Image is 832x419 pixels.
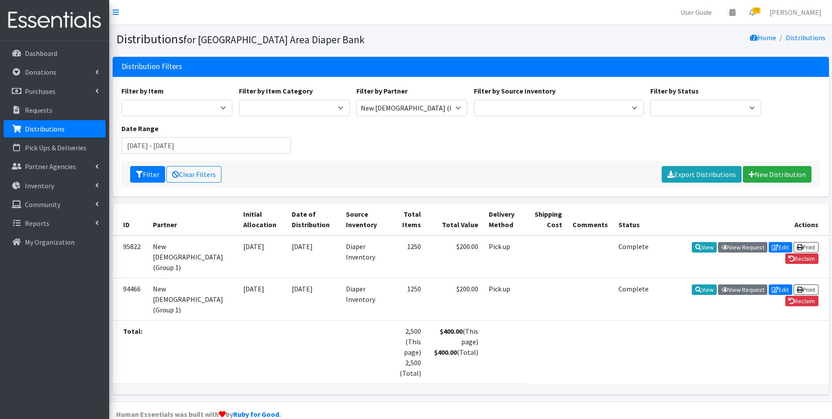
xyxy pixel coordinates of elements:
span: 13 [753,7,760,14]
td: New [DEMOGRAPHIC_DATA] (Group 1) [148,235,238,278]
h3: Distribution Filters [121,62,182,71]
p: Pick Ups & Deliveries [25,143,86,152]
img: HumanEssentials [3,6,106,35]
td: Diaper Inventory [341,278,387,320]
th: Actions [654,204,829,235]
a: Reclaim [785,253,818,264]
a: Requests [3,101,106,119]
strong: Total: [123,327,142,336]
td: Diaper Inventory [341,235,387,278]
strong: $400.00 [434,348,457,357]
a: 13 [742,3,763,21]
td: [DATE] [287,235,341,278]
a: Partner Agencies [3,158,106,175]
td: $200.00 [426,278,484,320]
td: Complete [613,278,654,320]
a: Home [750,33,776,42]
a: Distributions [3,120,106,138]
td: 2,500 (This page) 2,500 (Total) [387,320,426,384]
a: Print [794,242,818,253]
p: Donations [25,68,56,76]
th: Date of Distribution [287,204,341,235]
a: Export Distributions [662,166,742,183]
p: Requests [25,106,52,114]
td: 1250 [387,278,426,320]
td: [DATE] [287,278,341,320]
a: View Request [718,284,767,295]
button: Filter [130,166,165,183]
a: View [692,242,717,253]
th: Total Value [426,204,484,235]
a: Reclaim [785,296,818,306]
h1: Distributions [116,31,468,47]
th: ID [113,204,148,235]
a: Dashboard [3,45,106,62]
a: Edit [769,242,792,253]
td: [DATE] [238,278,286,320]
label: Filter by Status [650,86,699,96]
td: Pick up [483,278,525,320]
p: Dashboard [25,49,57,58]
th: Initial Allocation [238,204,286,235]
a: Inventory [3,177,106,194]
a: Clear Filters [166,166,221,183]
th: Status [613,204,654,235]
td: 1250 [387,235,426,278]
label: Filter by Item [121,86,164,96]
strong: $400.00 [440,327,463,336]
p: Inventory [25,181,54,190]
td: New [DEMOGRAPHIC_DATA] (Group 1) [148,278,238,320]
input: January 1, 2011 - December 31, 2011 [121,137,291,154]
label: Date Range [121,123,159,134]
a: My Organization [3,233,106,251]
a: [PERSON_NAME] [763,3,829,21]
a: Pick Ups & Deliveries [3,139,106,156]
th: Delivery Method [483,204,525,235]
p: Community [25,200,60,209]
a: Print [794,284,818,295]
th: Partner [148,204,238,235]
p: Partner Agencies [25,162,76,171]
label: Filter by Partner [356,86,407,96]
td: 95822 [113,235,148,278]
a: Distributions [786,33,825,42]
th: Source Inventory [341,204,387,235]
a: Edit [769,284,792,295]
label: Filter by Item Category [239,86,313,96]
td: Pick up [483,235,525,278]
a: Community [3,196,106,213]
th: Comments [567,204,613,235]
td: [DATE] [238,235,286,278]
small: for [GEOGRAPHIC_DATA] Area Diaper Bank [183,33,365,46]
td: 94466 [113,278,148,320]
label: Filter by Source Inventory [474,86,556,96]
a: View [692,284,717,295]
td: (This page) (Total) [426,320,484,384]
a: Purchases [3,83,106,100]
p: Reports [25,219,49,228]
th: Total Items [387,204,426,235]
a: Ruby for Good [233,410,279,419]
p: Purchases [25,87,55,96]
a: View Request [718,242,767,253]
a: Donations [3,63,106,81]
a: New Distribution [743,166,811,183]
td: $200.00 [426,235,484,278]
strong: Human Essentials was built with by . [116,410,281,419]
p: Distributions [25,125,65,133]
p: My Organization [25,238,75,246]
a: User Guide [673,3,719,21]
td: Complete [613,235,654,278]
th: Shipping Cost [526,204,568,235]
a: Reports [3,215,106,232]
